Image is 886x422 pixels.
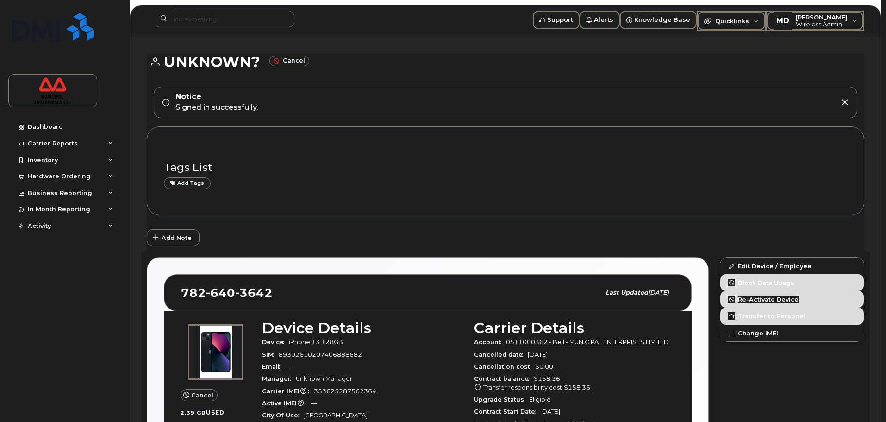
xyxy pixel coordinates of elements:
span: [DATE] [648,289,669,296]
span: $0.00 [535,363,553,370]
span: 640 [206,286,235,300]
span: Transfer responsibility cost [483,384,562,391]
span: — [311,400,317,407]
span: SIM [262,351,279,358]
span: $158.36 [474,375,675,392]
span: Upgrade Status [474,396,529,403]
button: Add Note [147,229,200,246]
span: [GEOGRAPHIC_DATA] [303,412,368,419]
small: Cancel [269,56,309,66]
span: 353625287562364 [314,388,376,395]
button: Block Data Usage [720,274,864,291]
button: Change IMEI [720,325,864,341]
h1: UNKNOWN? [147,54,864,70]
a: Edit Device / Employee [720,258,864,274]
span: Contract balance [474,375,534,382]
span: 782 [181,286,273,300]
button: Transfer to Personal [720,308,864,324]
h3: Device Details [262,320,463,336]
h3: Tags List [164,162,847,173]
span: used [206,409,225,416]
span: Device [262,339,289,346]
span: Cancelled date [474,351,528,358]
span: 89302610207406888682 [279,351,362,358]
div: Signed in successfully. [175,92,258,113]
span: City Of Use [262,412,303,419]
span: Cancellation cost [474,363,535,370]
span: Account [474,339,506,346]
span: Carrier IMEI [262,388,314,395]
span: Cancel [191,391,213,400]
span: Last updated [605,289,648,296]
span: 3642 [235,286,273,300]
span: Contract Start Date [474,408,540,415]
button: Re-Activate Device [720,291,864,308]
span: iPhone 13 128GB [289,339,343,346]
span: — [285,363,291,370]
span: [DATE] [540,408,560,415]
span: $158.36 [564,384,590,391]
span: Add Note [162,233,192,242]
img: image20231002-3703462-1ig824h.jpeg [188,324,243,380]
span: Email [262,363,285,370]
span: Re-Activate Device [738,296,799,303]
span: Active IMEI [262,400,311,407]
span: [DATE] [528,351,548,358]
h3: Carrier Details [474,320,675,336]
span: 2.39 GB [181,409,206,416]
span: Eligible [529,396,551,403]
strong: Notice [175,92,258,102]
span: Unknown Manager [296,375,352,382]
a: Add tags [164,177,211,189]
a: 0511000362 - Bell - MUNICIPAL ENTERPRISES LIMITED [506,339,669,346]
span: Manager [262,375,296,382]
